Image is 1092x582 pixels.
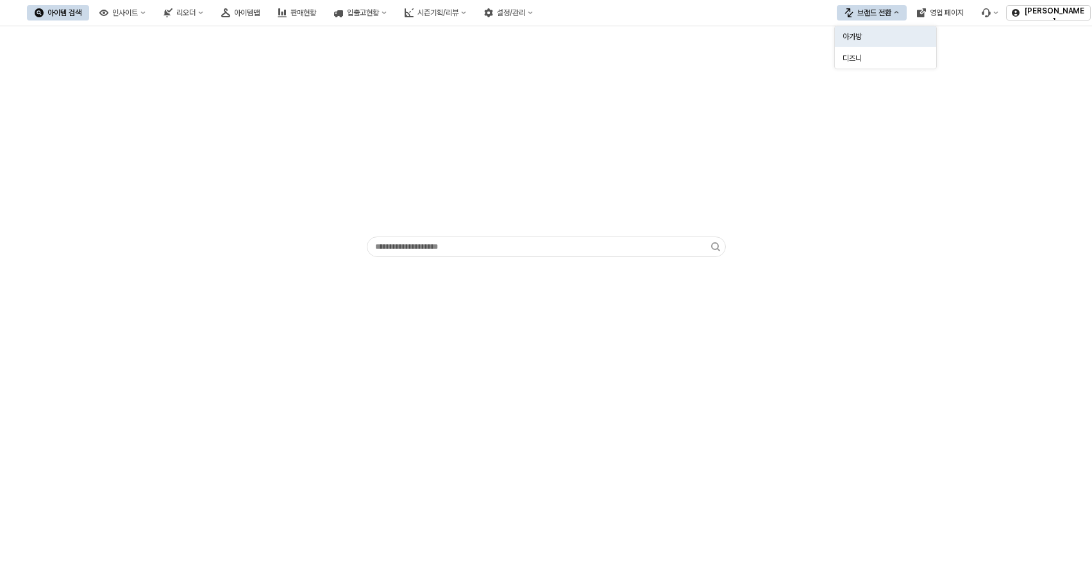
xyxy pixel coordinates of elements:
[835,26,936,69] div: 옵션 선택
[156,5,211,21] button: 리오더
[214,5,267,21] button: 아이템맵
[843,31,921,42] div: 아가방
[843,53,921,63] div: 디즈니
[234,8,260,17] div: 아이템맵
[909,5,971,21] button: 영업 페이지
[1006,5,1091,21] button: [PERSON_NAME]
[270,5,324,21] button: 판매현황
[497,8,525,17] div: 설정/관리
[417,8,458,17] div: 시즌기획/리뷰
[326,5,394,21] button: 입출고현황
[1023,6,1085,26] p: [PERSON_NAME]
[47,8,81,17] div: 아이템 검색
[974,5,1006,21] div: 버그 제보 및 기능 개선 요청
[347,8,379,17] div: 입출고현황
[397,5,474,21] button: 시즌기획/리뷰
[930,8,964,17] div: 영업 페이지
[476,5,541,21] button: 설정/관리
[176,8,196,17] div: 리오더
[112,8,138,17] div: 인사이트
[290,8,316,17] div: 판매현황
[837,5,907,21] button: 브랜드 전환
[857,8,891,17] div: 브랜드 전환
[92,5,153,21] button: 인사이트
[27,5,89,21] button: 아이템 검색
